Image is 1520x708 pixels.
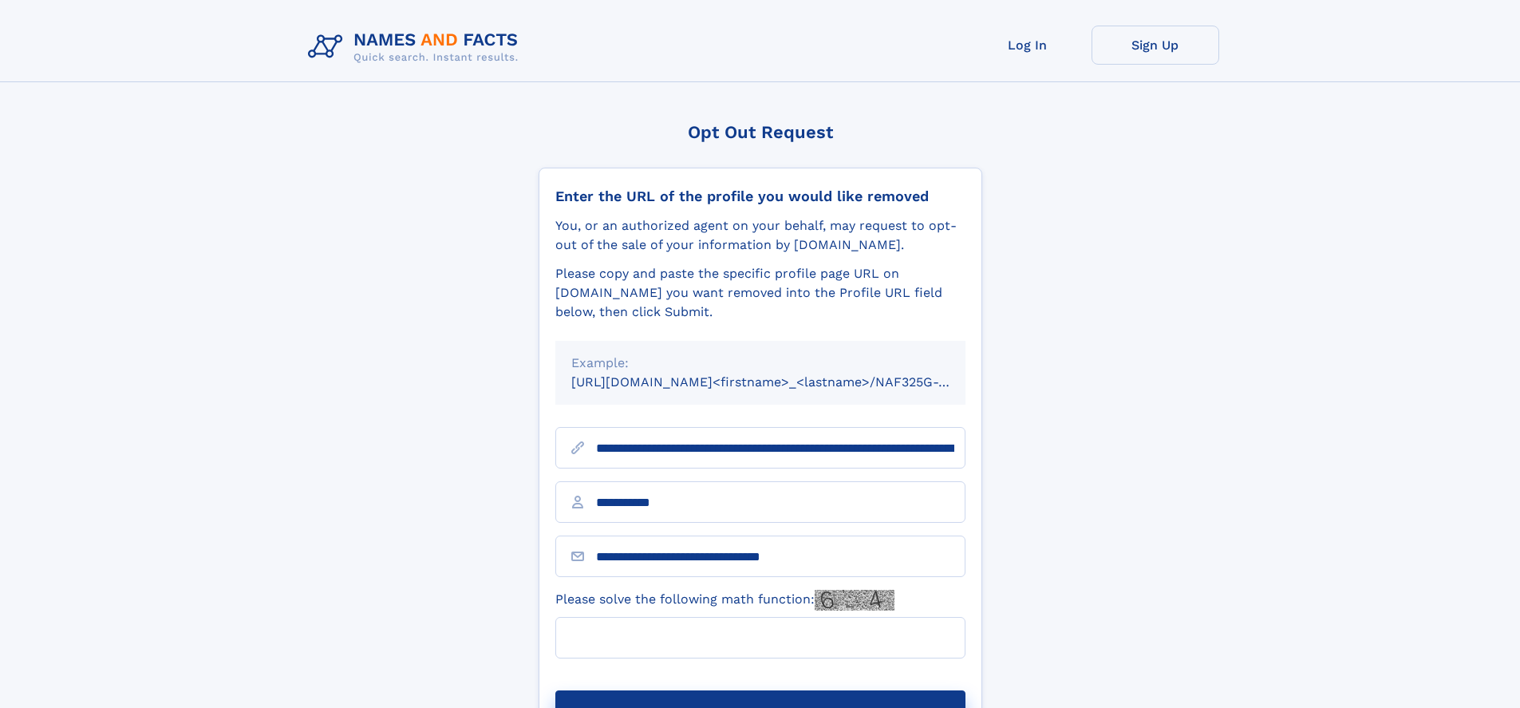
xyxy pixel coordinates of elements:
img: Logo Names and Facts [302,26,531,69]
small: [URL][DOMAIN_NAME]<firstname>_<lastname>/NAF325G-xxxxxxxx [571,374,996,390]
a: Sign Up [1092,26,1219,65]
div: Opt Out Request [539,122,982,142]
div: Please copy and paste the specific profile page URL on [DOMAIN_NAME] you want removed into the Pr... [555,264,965,322]
div: Example: [571,354,950,373]
div: You, or an authorized agent on your behalf, may request to opt-out of the sale of your informatio... [555,216,965,255]
a: Log In [964,26,1092,65]
label: Please solve the following math function: [555,590,894,611]
div: Enter the URL of the profile you would like removed [555,188,965,205]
